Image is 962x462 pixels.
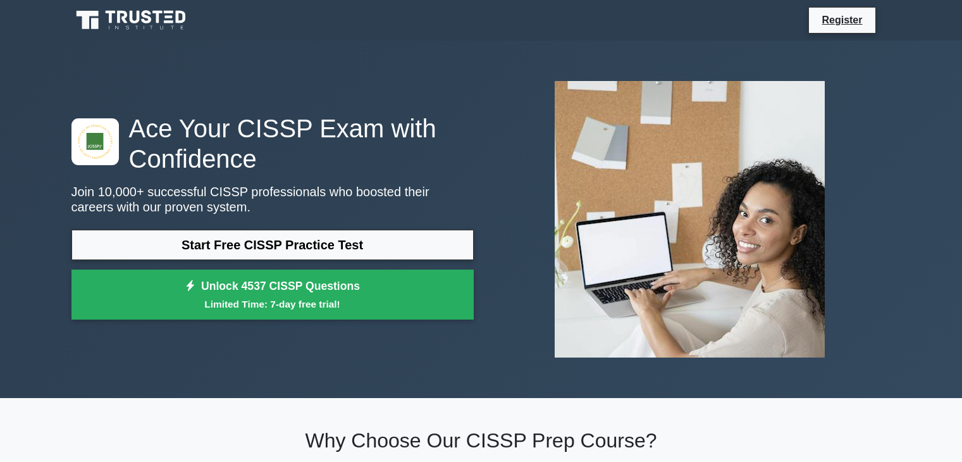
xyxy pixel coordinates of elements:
p: Join 10,000+ successful CISSP professionals who boosted their careers with our proven system. [71,184,474,215]
h2: Why Choose Our CISSP Prep Course? [71,428,891,453]
small: Limited Time: 7-day free trial! [87,297,458,311]
a: Register [814,12,870,28]
a: Start Free CISSP Practice Test [71,230,474,260]
h1: Ace Your CISSP Exam with Confidence [71,113,474,174]
a: Unlock 4537 CISSP QuestionsLimited Time: 7-day free trial! [71,270,474,320]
